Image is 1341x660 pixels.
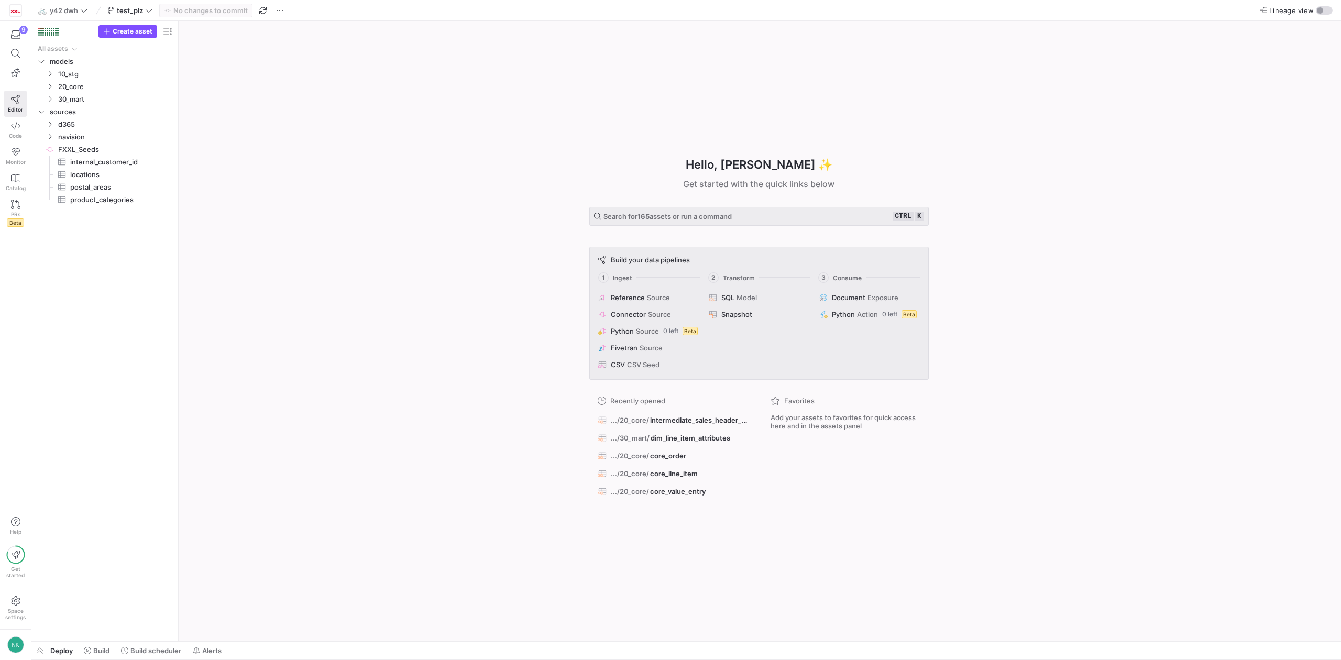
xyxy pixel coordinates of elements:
[882,311,897,318] span: 0 left
[10,5,21,16] img: https://storage.googleapis.com/y42-prod-data-exchange/images/oGOSqxDdlQtxIPYJfiHrUWhjI5fT83rRj0ID...
[4,591,27,625] a: Spacesettings
[4,169,27,195] a: Catalog
[596,291,700,304] button: ReferenceSource
[707,308,811,321] button: Snapshot
[771,413,920,430] span: Add your assets to favorites for quick access here and in the assets panel
[611,256,690,264] span: Build your data pipelines
[36,181,174,193] a: postal_areas​​​​​​​​​
[36,130,174,143] div: Press SPACE to select this row.
[4,512,27,540] button: Help
[38,45,68,52] div: All assets
[36,143,174,156] a: FXXL_Seeds​​​​​​​​
[6,185,26,191] span: Catalog
[636,327,659,335] span: Source
[589,207,929,226] button: Search for165assets or run a commandctrlk
[832,310,855,318] span: Python
[36,143,174,156] div: Press SPACE to select this row.
[893,212,913,221] kbd: ctrl
[650,469,698,478] span: core_line_item
[36,193,174,206] a: product_categories​​​​​​​​​
[611,416,649,424] span: .../20_core/
[93,646,109,655] span: Build
[637,212,650,221] strong: 165
[19,26,28,34] div: 9
[58,144,172,156] span: FXXL_Seeds​​​​​​​​
[117,6,143,15] span: test_plz
[4,634,27,656] button: NK
[202,646,222,655] span: Alerts
[36,193,174,206] div: Press SPACE to select this row.
[36,156,174,168] div: Press SPACE to select this row.
[707,291,811,304] button: SQLModel
[36,181,174,193] div: Press SPACE to select this row.
[663,327,678,335] span: 0 left
[98,25,157,38] button: Create asset
[6,159,26,165] span: Monitor
[589,178,929,190] div: Get started with the quick links below
[58,131,172,143] span: navision
[902,310,917,318] span: Beta
[50,56,172,68] span: models
[721,310,752,318] span: Snapshot
[610,397,665,405] span: Recently opened
[36,68,174,80] div: Press SPACE to select this row.
[4,25,27,44] button: 9
[50,646,73,655] span: Deploy
[611,452,649,460] span: .../20_core/
[651,434,730,442] span: dim_line_item_attributes
[36,55,174,68] div: Press SPACE to select this row.
[611,360,625,369] span: CSV
[4,2,27,19] a: https://storage.googleapis.com/y42-prod-data-exchange/images/oGOSqxDdlQtxIPYJfiHrUWhjI5fT83rRj0ID...
[596,485,750,498] button: .../20_core/core_value_entry
[11,211,20,217] span: PRs
[70,194,162,206] span: product_categories​​​​​​​​​
[627,360,659,369] span: CSV Seed
[58,81,172,93] span: 20_core
[611,434,650,442] span: .../30_mart/
[6,566,25,578] span: Get started
[611,487,649,496] span: .../20_core/
[105,4,155,17] button: test_plz
[603,212,732,221] span: Search for assets or run a command
[611,469,649,478] span: .../20_core/
[817,291,921,304] button: DocumentExposure
[596,342,700,354] button: FivetranSource
[8,106,23,113] span: Editor
[188,642,226,659] button: Alerts
[4,195,27,231] a: PRsBeta
[58,68,172,80] span: 10_stg
[721,293,734,302] span: SQL
[36,80,174,93] div: Press SPACE to select this row.
[70,181,162,193] span: postal_areas​​​​​​​​​
[650,487,706,496] span: core_value_entry
[650,452,686,460] span: core_order
[686,156,832,173] h1: Hello, [PERSON_NAME] ✨
[38,7,46,14] span: 🚲
[817,308,921,321] button: PythonAction0 leftBeta
[58,118,172,130] span: d365
[36,168,174,181] div: Press SPACE to select this row.
[9,529,22,535] span: Help
[915,212,924,221] kbd: k
[79,642,114,659] button: Build
[596,431,750,445] button: .../30_mart/dim_line_item_attributes
[50,6,78,15] span: y42 dwh
[9,133,22,139] span: Code
[596,413,750,427] button: .../20_core/intermediate_sales_header_nav
[596,308,700,321] button: ConnectorSource
[4,117,27,143] a: Code
[50,106,172,118] span: sources
[832,293,865,302] span: Document
[857,310,878,318] span: Action
[7,636,24,653] div: NK
[1269,6,1314,15] span: Lineage view
[113,28,152,35] span: Create asset
[36,42,174,55] div: Press SPACE to select this row.
[611,310,646,318] span: Connector
[116,642,186,659] button: Build scheduler
[648,310,671,318] span: Source
[36,156,174,168] a: internal_customer_id​​​​​​​​​
[7,218,24,227] span: Beta
[596,467,750,480] button: .../20_core/core_line_item
[4,143,27,169] a: Monitor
